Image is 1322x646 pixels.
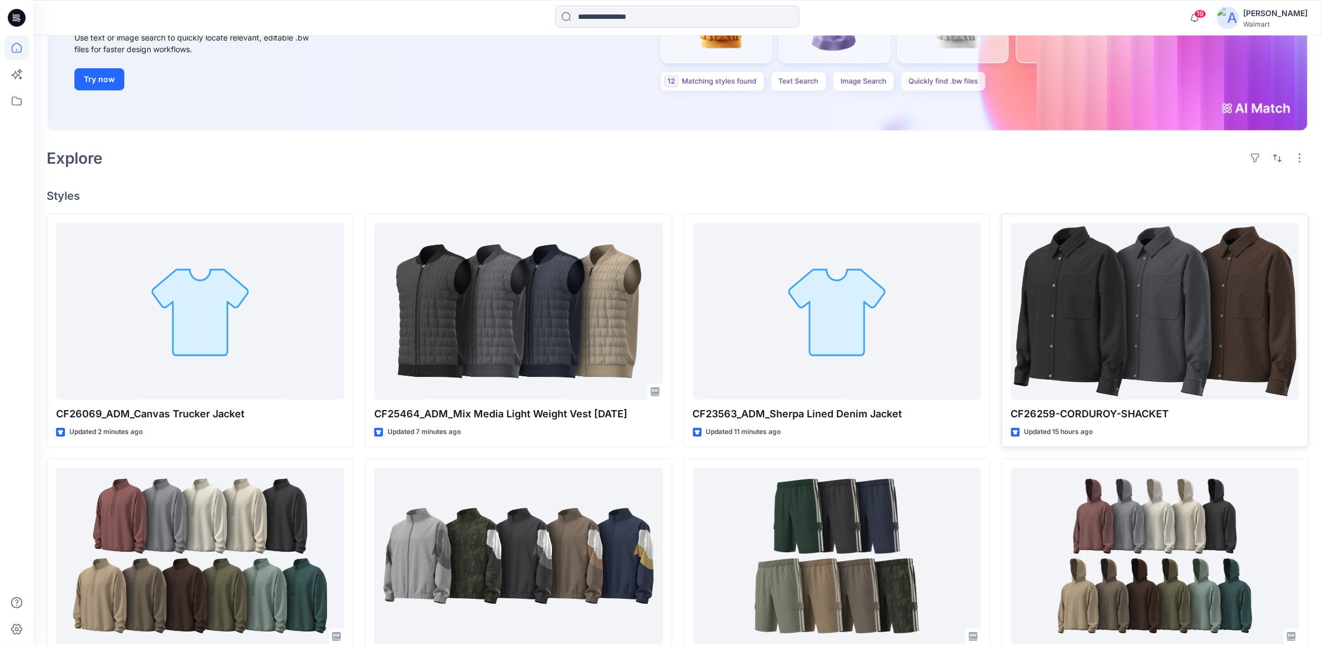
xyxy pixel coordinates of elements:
[47,189,1309,203] h4: Styles
[69,426,143,438] p: Updated 2 minutes ago
[74,68,124,90] button: Try now
[706,426,781,438] p: Updated 11 minutes ago
[1217,7,1239,29] img: avatar
[374,468,662,644] a: CF26153_ADM_RETRO_NYLON_TRACK_JACKET
[1011,468,1299,644] a: CF26178_ADM_Scuba Hoodie 04OCT25
[56,223,344,400] a: CF26069_ADM_Canvas Trucker Jacket
[74,32,324,55] div: Use text or image search to quickly locate relevant, editable .bw files for faster design workflows.
[1244,20,1308,28] div: Walmart
[693,223,981,400] a: CF23563_ADM_Sherpa Lined Denim Jacket
[47,149,103,167] h2: Explore
[374,223,662,400] a: CF25464_ADM_Mix Media Light Weight Vest 29SEP25
[1011,223,1299,400] a: CF26259-CORDUROY-SHACKET
[1024,426,1093,438] p: Updated 15 hours ago
[374,406,662,422] p: CF25464_ADM_Mix Media Light Weight Vest [DATE]
[56,406,344,422] p: CF26069_ADM_Canvas Trucker Jacket
[1011,406,1299,422] p: CF26259-CORDUROY-SHACKET
[1244,7,1308,20] div: [PERSON_NAME]
[56,468,344,644] a: CF26173_ADM_Boxy Scuba Half Zip
[388,426,461,438] p: Updated 7 minutes ago
[1194,9,1207,18] span: 19
[693,406,981,422] p: CF23563_ADM_Sherpa Lined Denim Jacket
[693,468,981,644] a: CF26528_ADM_Y2K_NYLON_CARGO_STRIPE_SHORTS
